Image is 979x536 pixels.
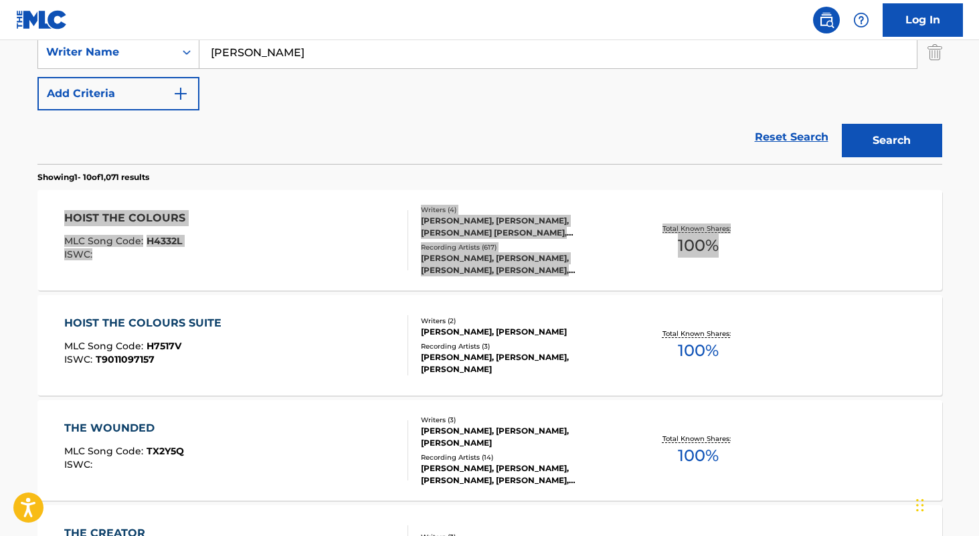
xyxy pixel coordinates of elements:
[421,326,623,338] div: [PERSON_NAME], [PERSON_NAME]
[748,122,835,152] a: Reset Search
[421,252,623,276] div: [PERSON_NAME], [PERSON_NAME], [PERSON_NAME], [PERSON_NAME], [PERSON_NAME]
[662,224,734,234] p: Total Known Shares:
[421,351,623,375] div: [PERSON_NAME], [PERSON_NAME], [PERSON_NAME]
[147,445,184,457] span: TX2Y5Q
[662,434,734,444] p: Total Known Shares:
[64,420,184,436] div: THE WOUNDED
[147,235,182,247] span: H4332L
[662,329,734,339] p: Total Known Shares:
[421,462,623,486] div: [PERSON_NAME], [PERSON_NAME], [PERSON_NAME], [PERSON_NAME], [PERSON_NAME]
[64,458,96,470] span: ISWC :
[421,452,623,462] div: Recording Artists ( 14 )
[421,425,623,449] div: [PERSON_NAME], [PERSON_NAME], [PERSON_NAME]
[37,295,942,395] a: HOIST THE COLOURS SUITEMLC Song Code:H7517VISWC:T9011097157Writers (2)[PERSON_NAME], [PERSON_NAME...
[421,415,623,425] div: Writers ( 3 )
[842,124,942,157] button: Search
[64,315,228,331] div: HOIST THE COLOURS SUITE
[46,44,167,60] div: Writer Name
[64,353,96,365] span: ISWC :
[678,234,719,258] span: 100 %
[818,12,834,28] img: search
[421,215,623,239] div: [PERSON_NAME], [PERSON_NAME], [PERSON_NAME] [PERSON_NAME], [PERSON_NAME]
[421,316,623,326] div: Writers ( 2 )
[37,77,199,110] button: Add Criteria
[37,400,942,501] a: THE WOUNDEDMLC Song Code:TX2Y5QISWC:Writers (3)[PERSON_NAME], [PERSON_NAME], [PERSON_NAME]Recordi...
[64,210,192,226] div: HOIST THE COLOURS
[64,235,147,247] span: MLC Song Code :
[678,339,719,363] span: 100 %
[678,444,719,468] span: 100 %
[848,7,875,33] div: Help
[927,35,942,69] img: Delete Criterion
[37,171,149,183] p: Showing 1 - 10 of 1,071 results
[883,3,963,37] a: Log In
[421,242,623,252] div: Recording Artists ( 617 )
[37,190,942,290] a: HOIST THE COLOURSMLC Song Code:H4332LISWC:Writers (4)[PERSON_NAME], [PERSON_NAME], [PERSON_NAME] ...
[912,472,979,536] iframe: Chat Widget
[813,7,840,33] a: Public Search
[421,341,623,351] div: Recording Artists ( 3 )
[421,205,623,215] div: Writers ( 4 )
[916,485,924,525] div: Drag
[147,340,181,352] span: H7517V
[96,353,155,365] span: T9011097157
[853,12,869,28] img: help
[64,248,96,260] span: ISWC :
[64,340,147,352] span: MLC Song Code :
[173,86,189,102] img: 9d2ae6d4665cec9f34b9.svg
[16,10,68,29] img: MLC Logo
[64,445,147,457] span: MLC Song Code :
